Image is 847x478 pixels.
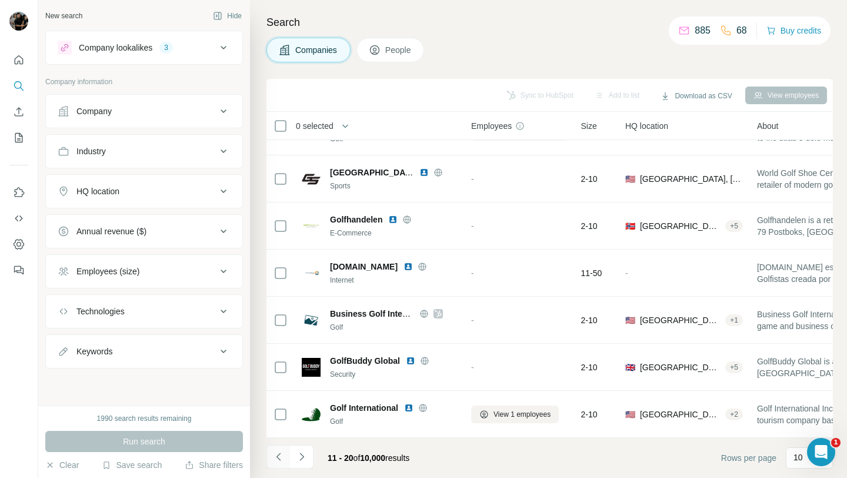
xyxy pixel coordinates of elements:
[302,405,321,424] img: Logo of Golf International
[45,459,79,471] button: Clear
[330,228,457,238] div: E-Commerce
[625,173,635,185] span: 🇺🇸
[640,361,721,373] span: [GEOGRAPHIC_DATA], [GEOGRAPHIC_DATA]|[GEOGRAPHIC_DATA]|[GEOGRAPHIC_DATA] (BL)|[GEOGRAPHIC_DATA]
[471,268,474,278] span: -
[45,11,82,21] div: New search
[46,137,242,165] button: Industry
[471,363,474,372] span: -
[406,356,415,366] img: LinkedIn logo
[302,217,321,235] img: Logo of Golfhandelen
[581,220,598,232] span: 2-10
[290,445,314,469] button: Navigate to next page
[76,346,112,357] div: Keywords
[9,12,28,31] img: Avatar
[159,42,173,53] div: 3
[79,42,152,54] div: Company lookalikes
[493,409,551,420] span: View 1 employees
[330,261,398,273] span: [DOMAIN_NAME]
[625,314,635,326] span: 🇺🇸
[725,362,743,373] div: + 5
[46,217,242,245] button: Annual revenue ($)
[471,406,559,423] button: View 1 employees
[388,215,398,224] img: LinkedIn logo
[807,438,835,466] iframe: Intercom live chat
[97,413,192,424] div: 1990 search results remaining
[302,264,321,283] img: Logo of golferstation.com
[640,173,743,185] span: [GEOGRAPHIC_DATA], [US_STATE]
[385,44,412,56] span: People
[471,120,512,132] span: Employees
[266,445,290,469] button: Navigate to previous page
[266,14,833,31] h4: Search
[581,173,598,185] span: 2-10
[831,438,841,447] span: 1
[625,361,635,373] span: 🇬🇧
[302,311,321,330] img: Logo of Business Golf International
[640,409,721,420] span: [GEOGRAPHIC_DATA], [US_STATE]
[76,265,139,277] div: Employees (size)
[9,208,28,229] button: Use Surfe API
[9,101,28,122] button: Enrich CSV
[302,358,321,377] img: Logo of GolfBuddy Global
[76,225,146,237] div: Annual revenue ($)
[46,257,242,286] button: Employees (size)
[581,267,602,279] span: 11-50
[625,268,628,278] span: -
[581,361,598,373] span: 2-10
[102,459,162,471] button: Save search
[793,452,803,463] p: 10
[330,322,457,333] div: Golf
[46,34,242,62] button: Company lookalikes3
[471,316,474,325] span: -
[766,22,821,39] button: Buy credits
[76,105,112,117] div: Company
[295,44,338,56] span: Companies
[471,221,474,231] span: -
[9,49,28,71] button: Quick start
[76,306,125,317] div: Technologies
[640,220,721,232] span: [GEOGRAPHIC_DATA], [GEOGRAPHIC_DATA]
[581,314,598,326] span: 2-10
[404,403,414,413] img: LinkedIn logo
[625,120,668,132] span: HQ location
[46,337,242,366] button: Keywords
[296,120,334,132] span: 0 selected
[302,170,321,188] img: Logo of World Golf Shoe Center
[328,453,409,463] span: results
[330,275,457,286] div: Internet
[471,174,474,184] span: -
[330,402,398,414] span: Golf International
[757,120,779,132] span: About
[9,75,28,97] button: Search
[46,177,242,205] button: HQ location
[205,7,250,25] button: Hide
[328,453,354,463] span: 11 - 20
[404,262,413,271] img: LinkedIn logo
[330,168,418,177] span: [GEOGRAPHIC_DATA]
[330,369,457,380] div: Security
[736,24,747,38] p: 68
[330,355,400,367] span: GolfBuddy Global
[46,97,242,125] button: Company
[185,459,243,471] button: Share filters
[330,214,382,225] span: Golfhandelen
[625,220,635,232] span: 🇳🇴
[725,315,743,326] div: + 1
[725,409,743,420] div: + 2
[330,416,457,427] div: Golf
[721,452,776,464] span: Rows per page
[581,120,597,132] span: Size
[9,260,28,281] button: Feedback
[625,409,635,420] span: 🇺🇸
[76,145,106,157] div: Industry
[354,453,361,463] span: of
[360,453,385,463] span: 10,000
[45,77,243,87] p: Company information
[330,181,457,191] div: Sports
[9,234,28,255] button: Dashboard
[419,168,429,177] img: LinkedIn logo
[46,297,242,326] button: Technologies
[76,185,119,197] div: HQ location
[725,221,743,231] div: + 5
[695,24,711,38] p: 885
